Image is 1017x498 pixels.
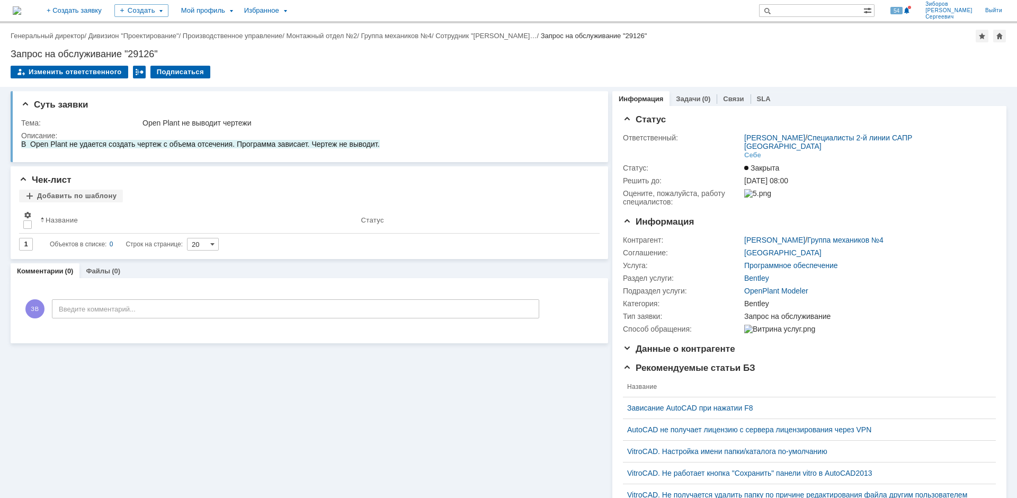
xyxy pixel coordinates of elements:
[723,95,744,103] a: Связи
[744,189,771,198] img: 5.png
[744,176,788,185] span: [DATE] 08:00
[356,207,591,234] th: Статус
[21,100,88,110] span: Суть заявки
[435,32,541,40] div: /
[435,32,537,40] a: Сотрудник "[PERSON_NAME]…
[114,4,168,17] div: Создать
[623,248,742,257] div: Соглашение:
[744,261,838,270] a: Программное обеспечение
[21,131,594,140] div: Описание:
[623,134,742,142] div: Ответственный:
[112,267,120,275] div: (0)
[623,274,742,282] div: Раздел услуги:
[46,216,78,224] div: Название
[183,32,282,40] a: Производственное управление
[11,49,1006,59] div: Запрос на обслуживание "29126"
[744,151,761,159] div: Себе
[11,32,84,40] a: Генеральный директор
[361,216,383,224] div: Статус
[744,236,884,244] div: /
[993,30,1006,42] div: Сделать домашней страницей
[623,217,694,227] span: Информация
[21,119,140,127] div: Тема:
[807,236,884,244] a: Группа механиков №4
[19,175,72,185] span: Чек-лист
[286,32,361,40] div: /
[142,119,592,127] div: Open Plant не выводит чертежи
[744,274,769,282] a: Bentley
[890,7,903,14] span: 54
[623,344,735,354] span: Данные о контрагенте
[23,211,32,219] span: Настройки
[50,241,106,248] span: Объектов в списке:
[133,66,146,78] div: Работа с массовостью
[744,134,912,150] a: Специалисты 2-й линии САПР [GEOGRAPHIC_DATA]
[623,189,742,206] div: Oцените, пожалуйста, работу специалистов:
[11,32,88,40] div: /
[623,236,742,244] div: Контрагент:
[623,363,755,373] span: Рекомендуемые статьи БЗ
[744,134,990,150] div: /
[25,299,44,318] span: ЗВ
[541,32,647,40] div: Запрос на обслуживание "29126"
[623,164,742,172] div: Статус:
[88,32,183,40] div: /
[17,267,64,275] a: Комментарии
[623,312,742,321] div: Тип заявки:
[13,6,21,15] a: Перейти на домашнюю страницу
[744,287,808,295] a: OpenPlant Modeler
[361,32,431,40] a: Группа механиков №4
[744,248,822,257] a: [GEOGRAPHIC_DATA]
[627,425,983,434] a: AutoCAD не получает лицензию с сервера лицензирования через VPN
[702,95,710,103] div: (0)
[744,299,990,308] div: Bentley
[286,32,357,40] a: Монтажный отдел №2
[627,469,983,477] a: VitroCAD. Не работает кнопка "Сохранить" панели vitro в AutoCAD2013
[925,1,973,7] span: Зиборов
[744,312,990,321] div: Запрос на обслуживание
[86,267,110,275] a: Файлы
[623,299,742,308] div: Категория:
[361,32,435,40] div: /
[744,236,805,244] a: [PERSON_NAME]
[36,207,356,234] th: Название
[65,267,74,275] div: (0)
[183,32,287,40] div: /
[676,95,700,103] a: Задачи
[623,287,742,295] div: Подраздел услуги:
[925,7,973,14] span: [PERSON_NAME]
[623,261,742,270] div: Услуга:
[976,30,988,42] div: Добавить в избранное
[744,134,805,142] a: [PERSON_NAME]
[623,377,987,397] th: Название
[619,95,663,103] a: Информация
[110,238,113,251] div: 0
[627,447,983,456] a: VitroCAD. Настройка имени папки/каталога по-умолчанию
[623,114,666,125] span: Статус
[50,238,183,251] i: Строк на странице:
[623,176,742,185] div: Решить до:
[757,95,771,103] a: SLA
[863,5,874,15] span: Расширенный поиск
[744,325,815,333] img: Витрина услуг.png
[627,404,983,412] a: Зависание AutoCAD при нажатии F8
[88,32,179,40] a: Дивизион "Проектирование"
[925,14,973,20] span: Сергеевич
[13,6,21,15] img: logo
[623,325,742,333] div: Способ обращения:
[744,164,779,172] span: Закрыта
